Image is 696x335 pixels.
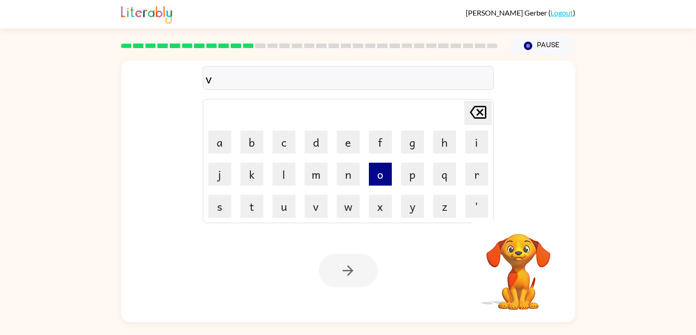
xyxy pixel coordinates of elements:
[466,8,575,17] div: ( )
[551,8,573,17] a: Logout
[337,163,360,186] button: n
[208,195,231,218] button: s
[305,195,328,218] button: v
[121,4,172,24] img: Literably
[465,131,488,154] button: i
[208,131,231,154] button: a
[509,35,575,56] button: Pause
[433,163,456,186] button: q
[473,220,564,311] video: Your browser must support playing .mp4 files to use Literably. Please try using another browser.
[369,163,392,186] button: o
[273,195,295,218] button: u
[369,131,392,154] button: f
[305,131,328,154] button: d
[206,69,491,88] div: v
[240,131,263,154] button: b
[465,163,488,186] button: r
[401,195,424,218] button: y
[369,195,392,218] button: x
[401,163,424,186] button: p
[240,163,263,186] button: k
[337,195,360,218] button: w
[401,131,424,154] button: g
[465,195,488,218] button: '
[433,131,456,154] button: h
[273,131,295,154] button: c
[337,131,360,154] button: e
[208,163,231,186] button: j
[240,195,263,218] button: t
[466,8,548,17] span: [PERSON_NAME] Gerber
[273,163,295,186] button: l
[305,163,328,186] button: m
[433,195,456,218] button: z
